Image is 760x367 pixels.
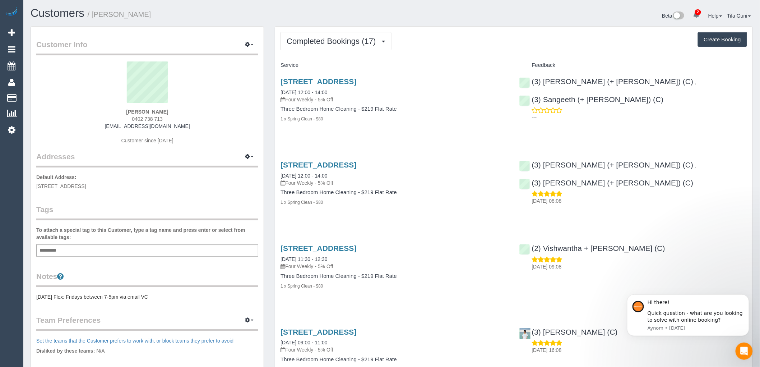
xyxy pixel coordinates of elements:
label: Disliked by these teams: [36,347,95,354]
h4: Three Bedroom Home Cleaning - $219 Flat Rate [281,357,508,363]
a: (3) [PERSON_NAME] (C) [519,328,618,336]
h4: Feedback [519,62,747,68]
a: [STREET_ADDRESS] [281,77,356,86]
span: N/A [96,348,105,354]
a: [DATE] 11:30 - 12:30 [281,256,327,262]
strong: [PERSON_NAME] [126,109,168,115]
a: Set the teams that the Customer prefers to work with, or block teams they prefer to avoid [36,338,233,344]
button: Completed Bookings (17) [281,32,391,50]
a: (3) [PERSON_NAME] (+ [PERSON_NAME]) (C) [519,77,694,86]
a: (3) Sangeeth (+ [PERSON_NAME]) (C) [519,95,664,104]
p: [DATE] 09:08 [532,263,747,270]
a: Tifa Guni [727,13,751,19]
a: [DATE] 12:00 - 14:00 [281,173,327,179]
a: [DATE] 12:00 - 14:00 [281,90,327,95]
p: --- [532,114,747,121]
legend: Team Preferences [36,315,258,331]
small: / [PERSON_NAME] [88,10,151,18]
iframe: Intercom notifications message [616,284,760,348]
a: Help [708,13,722,19]
span: [STREET_ADDRESS] [36,183,86,189]
legend: Tags [36,204,258,220]
a: (2) Vishwantha + [PERSON_NAME] (C) [519,244,665,252]
a: (3) [PERSON_NAME] (+ [PERSON_NAME]) (C) [519,179,694,187]
label: To attach a special tag to this Customer, type a tag name and press enter or select from availabl... [36,226,258,241]
p: Four Weekly - 5% Off [281,179,508,187]
a: [DATE] 09:00 - 11:00 [281,340,327,345]
img: New interface [672,12,684,21]
span: 2 [695,9,701,15]
a: (3) [PERSON_NAME] (+ [PERSON_NAME]) (C) [519,161,694,169]
a: Customers [31,7,84,19]
small: 1 x Spring Clean - $80 [281,116,323,121]
a: [EMAIL_ADDRESS][DOMAIN_NAME] [105,123,190,129]
h4: Service [281,62,508,68]
label: Default Address: [36,174,77,181]
span: , [695,163,696,169]
p: Four Weekly - 5% Off [281,263,508,270]
span: Completed Bookings (17) [287,37,379,46]
pre: [DATE] Flex: Fridays between 7-5pm via email VC [36,293,258,301]
h4: Three Bedroom Home Cleaning - $219 Flat Rate [281,189,508,196]
p: Four Weekly - 5% Off [281,96,508,103]
button: Create Booking [698,32,747,47]
small: 1 x Spring Clean - $80 [281,200,323,205]
a: [STREET_ADDRESS] [281,161,356,169]
span: 0402 738 713 [132,116,163,122]
img: (3) Himasha Amarasinghe (C) [520,328,530,339]
a: [STREET_ADDRESS] [281,244,356,252]
a: Beta [662,13,684,19]
span: Customer since [DATE] [121,138,173,143]
h4: Three Bedroom Home Cleaning - $219 Flat Rate [281,106,508,112]
small: 1 x Spring Clean - $80 [281,284,323,289]
img: Automaid Logo [4,7,19,17]
p: [DATE] 16:08 [532,347,747,354]
p: [DATE] 08:08 [532,197,747,205]
iframe: Intercom live chat [736,343,753,360]
a: [STREET_ADDRESS] [281,328,356,336]
legend: Notes [36,271,258,287]
legend: Customer Info [36,39,258,55]
h4: Three Bedroom Home Cleaning - $219 Flat Rate [281,273,508,279]
span: , [695,79,696,85]
a: 2 [689,7,703,23]
p: Four Weekly - 5% Off [281,346,508,353]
